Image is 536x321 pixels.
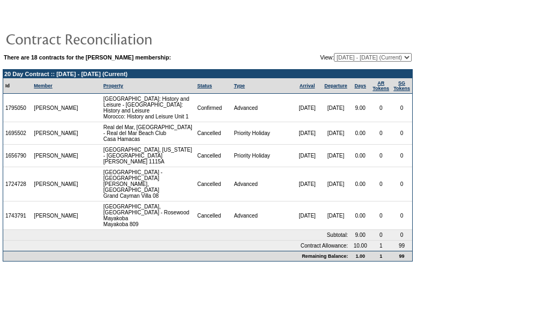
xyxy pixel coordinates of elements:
td: Advanced [232,167,293,201]
td: 0 [391,201,412,230]
td: [DATE] [322,145,350,167]
td: [GEOGRAPHIC_DATA], [US_STATE] - [GEOGRAPHIC_DATA] [PERSON_NAME] 1115A [101,145,195,167]
td: View: [267,53,412,62]
td: [DATE] [322,122,350,145]
td: 0.00 [350,201,370,230]
td: Subtotal: [3,230,350,241]
td: 0.00 [350,167,370,201]
td: Advanced [232,201,293,230]
td: [DATE] [322,201,350,230]
td: 1743791 [3,201,32,230]
b: There are 18 contracts for the [PERSON_NAME] membership: [4,54,171,61]
td: 0 [370,145,391,167]
td: [PERSON_NAME] [32,122,81,145]
td: 9.00 [350,230,370,241]
td: 0 [391,230,412,241]
a: Departure [324,83,347,88]
td: 0 [391,167,412,201]
a: Days [354,83,366,88]
img: pgTtlContractReconciliation.gif [5,28,220,49]
td: 0 [370,122,391,145]
td: [DATE] [322,94,350,122]
td: [DATE] [293,167,321,201]
td: Cancelled [195,201,232,230]
td: 1724728 [3,167,32,201]
td: Cancelled [195,122,232,145]
a: Member [34,83,53,88]
td: 0 [370,201,391,230]
td: [DATE] [293,201,321,230]
td: 1656790 [3,145,32,167]
td: 1695502 [3,122,32,145]
td: 0.00 [350,122,370,145]
td: [PERSON_NAME] [32,94,81,122]
td: 1.00 [350,251,370,261]
td: [DATE] [293,94,321,122]
td: 9.00 [350,94,370,122]
td: 0 [370,167,391,201]
td: 99 [391,241,412,251]
a: Status [197,83,212,88]
td: 0 [391,94,412,122]
td: Priority Holiday [232,145,293,167]
td: Confirmed [195,94,232,122]
a: SGTokens [393,80,410,91]
td: Advanced [232,94,293,122]
td: [DATE] [322,167,350,201]
td: 10.00 [350,241,370,251]
td: Contract Allowance: [3,241,350,251]
td: 0.00 [350,145,370,167]
td: [GEOGRAPHIC_DATA]: History and Leisure - [GEOGRAPHIC_DATA]: History and Leisure Morocco: History ... [101,94,195,122]
td: Cancelled [195,167,232,201]
td: 0 [370,94,391,122]
a: Type [234,83,244,88]
td: 99 [391,251,412,261]
td: Priority Holiday [232,122,293,145]
td: 0 [391,145,412,167]
td: Id [3,78,32,94]
td: 0 [370,230,391,241]
td: [GEOGRAPHIC_DATA] - [GEOGRAPHIC_DATA][PERSON_NAME], [GEOGRAPHIC_DATA] Grand Cayman Villa 08 [101,167,195,201]
td: [DATE] [293,145,321,167]
td: [PERSON_NAME] [32,201,81,230]
a: ARTokens [373,80,389,91]
td: 1 [370,241,391,251]
a: Arrival [300,83,315,88]
td: Real del Mar, [GEOGRAPHIC_DATA] - Real del Mar Beach Club Casa Hamacas [101,122,195,145]
td: Remaining Balance: [3,251,350,261]
td: 1 [370,251,391,261]
td: 1795050 [3,94,32,122]
td: Cancelled [195,145,232,167]
td: [GEOGRAPHIC_DATA], [GEOGRAPHIC_DATA] - Rosewood Mayakoba Mayakoba 809 [101,201,195,230]
td: 0 [391,122,412,145]
td: [PERSON_NAME] [32,167,81,201]
a: Property [103,83,123,88]
td: 20 Day Contract :: [DATE] - [DATE] (Current) [3,70,412,78]
td: [DATE] [293,122,321,145]
td: [PERSON_NAME] [32,145,81,167]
